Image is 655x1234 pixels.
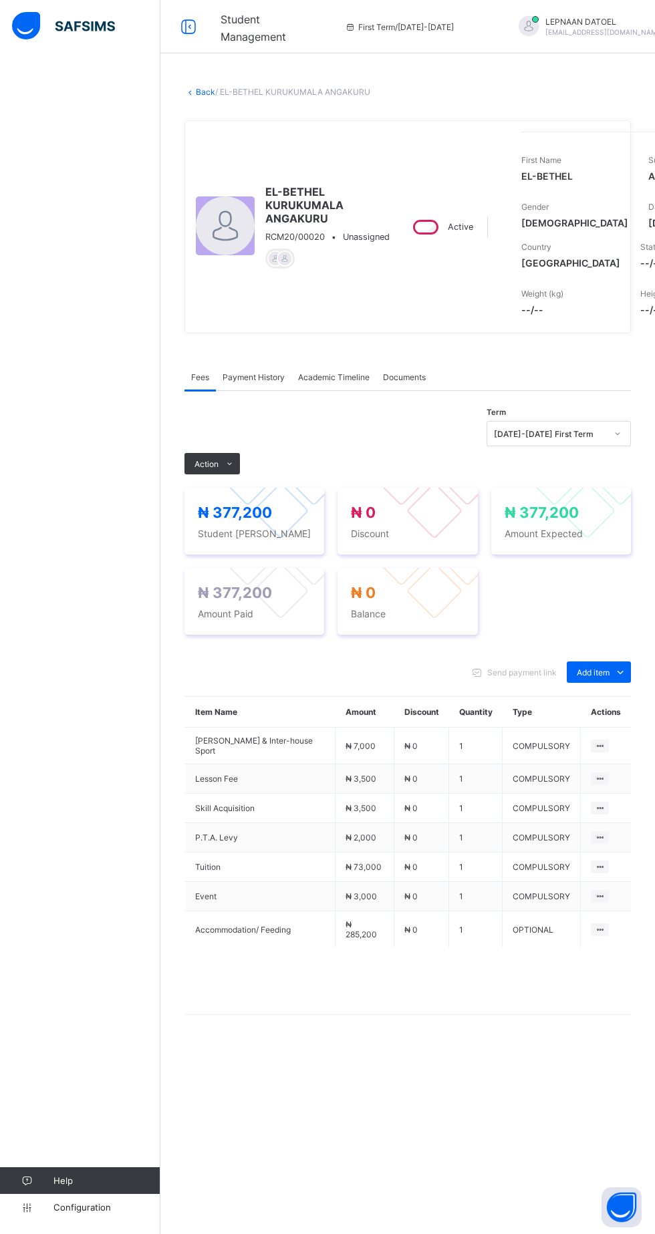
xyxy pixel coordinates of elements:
[346,741,376,751] span: ₦ 7,000
[351,608,464,619] span: Balance
[449,764,503,794] td: 1
[346,774,376,784] span: ₦ 3,500
[223,372,285,382] span: Payment History
[503,794,581,823] td: COMPULSORY
[503,764,581,794] td: COMPULSORY
[521,202,549,212] span: Gender
[602,1187,642,1227] button: Open asap
[198,504,272,521] span: ₦ 377,200
[185,697,336,728] th: Item Name
[221,13,286,43] span: Student Management
[351,504,376,521] span: ₦ 0
[521,217,628,228] span: [DEMOGRAPHIC_DATA]
[195,774,325,784] span: Lesson Fee
[351,528,464,539] span: Discount
[521,155,561,165] span: First Name
[404,803,418,813] span: ₦ 0
[404,832,418,842] span: ₦ 0
[449,794,503,823] td: 1
[404,774,418,784] span: ₦ 0
[521,304,620,315] span: --/--
[346,919,377,939] span: ₦ 285,200
[487,408,506,417] span: Term
[449,823,503,853] td: 1
[345,22,454,32] span: session/term information
[195,736,325,756] span: [PERSON_NAME] & Inter-house Sport
[503,728,581,764] td: COMPULSORY
[265,232,325,242] span: RCM20/00020
[449,728,503,764] td: 1
[53,1202,160,1213] span: Configuration
[404,862,418,872] span: ₦ 0
[215,87,370,97] span: / EL-BETHEL KURUKUMALA ANGAKURU
[577,667,610,677] span: Add item
[195,925,325,935] span: Accommodation/ Feeding
[265,185,390,225] span: EL-BETHEL KURUKUMALA ANGAKURU
[195,891,325,901] span: Event
[195,803,325,813] span: Skill Acquisition
[12,12,115,40] img: safsims
[505,528,618,539] span: Amount Expected
[198,608,311,619] span: Amount Paid
[298,372,370,382] span: Academic Timeline
[265,232,390,242] div: •
[346,803,376,813] span: ₦ 3,500
[448,222,473,232] span: Active
[494,429,606,439] div: [DATE]-[DATE] First Term
[343,232,390,242] span: Unassigned
[346,832,376,842] span: ₦ 2,000
[503,853,581,882] td: COMPULSORY
[521,257,620,269] span: [GEOGRAPHIC_DATA]
[336,697,394,728] th: Amount
[404,891,418,901] span: ₦ 0
[346,891,377,901] span: ₦ 3,000
[521,170,628,182] span: EL-BETHEL
[505,504,579,521] span: ₦ 377,200
[53,1175,160,1186] span: Help
[351,584,376,601] span: ₦ 0
[191,372,209,382] span: Fees
[194,459,219,469] span: Action
[404,925,418,935] span: ₦ 0
[449,882,503,911] td: 1
[503,882,581,911] td: COMPULSORY
[503,823,581,853] td: COMPULSORY
[449,853,503,882] td: 1
[195,862,325,872] span: Tuition
[503,697,581,728] th: Type
[346,862,382,872] span: ₦ 73,000
[503,911,581,948] td: OPTIONAL
[383,372,426,382] span: Documents
[521,289,563,299] span: Weight (kg)
[404,741,418,751] span: ₦ 0
[449,697,503,728] th: Quantity
[198,528,311,539] span: Student [PERSON_NAME]
[394,697,449,728] th: Discount
[195,832,325,842] span: P.T.A. Levy
[521,242,551,252] span: Country
[581,697,631,728] th: Actions
[449,911,503,948] td: 1
[198,584,272,601] span: ₦ 377,200
[196,87,215,97] a: Back
[487,667,557,677] span: Send payment link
